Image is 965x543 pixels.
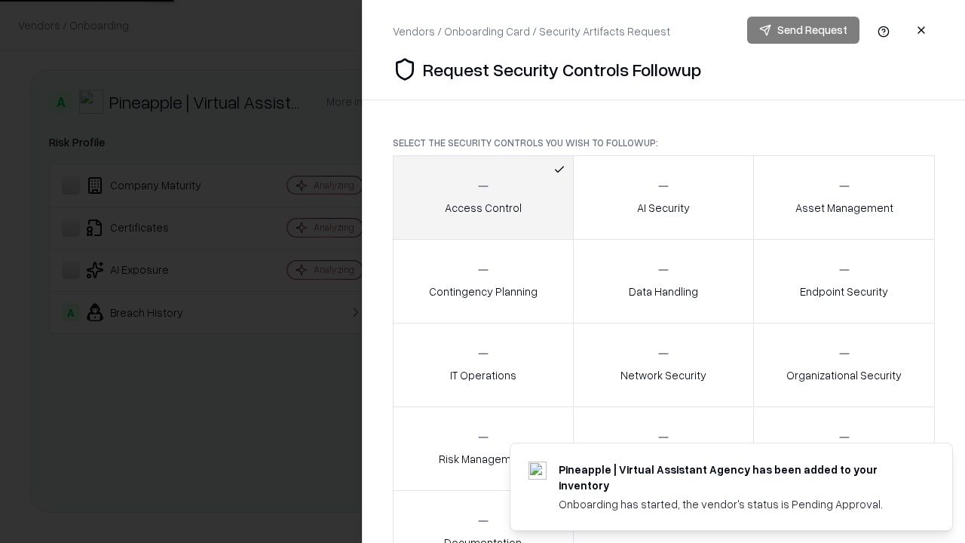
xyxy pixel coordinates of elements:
p: Risk Management [439,451,528,467]
button: Security Incidents [573,406,755,491]
button: Contingency Planning [393,239,574,324]
button: Data Handling [573,239,755,324]
button: Asset Management [753,155,935,240]
button: Risk Management [393,406,574,491]
p: IT Operations [450,367,516,383]
p: Select the security controls you wish to followup: [393,137,935,149]
p: AI Security [637,200,690,216]
button: Endpoint Security [753,239,935,324]
button: Organizational Security [753,323,935,407]
div: Vendors / Onboarding Card / Security Artifacts Request [393,23,670,39]
button: Access Control [393,155,574,240]
button: Threat Management [753,406,935,491]
p: Endpoint Security [800,284,888,299]
p: Asset Management [795,200,893,216]
p: Organizational Security [786,367,902,383]
p: Network Security [620,367,706,383]
button: AI Security [573,155,755,240]
img: trypineapple.com [528,462,547,480]
button: Network Security [573,323,755,407]
p: Data Handling [629,284,698,299]
p: Request Security Controls Followup [423,57,701,81]
p: Access Control [445,200,522,216]
div: Onboarding has started, the vendor's status is Pending Approval. [559,496,916,512]
div: Pineapple | Virtual Assistant Agency has been added to your inventory [559,462,916,493]
button: IT Operations [393,323,574,407]
p: Contingency Planning [429,284,538,299]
